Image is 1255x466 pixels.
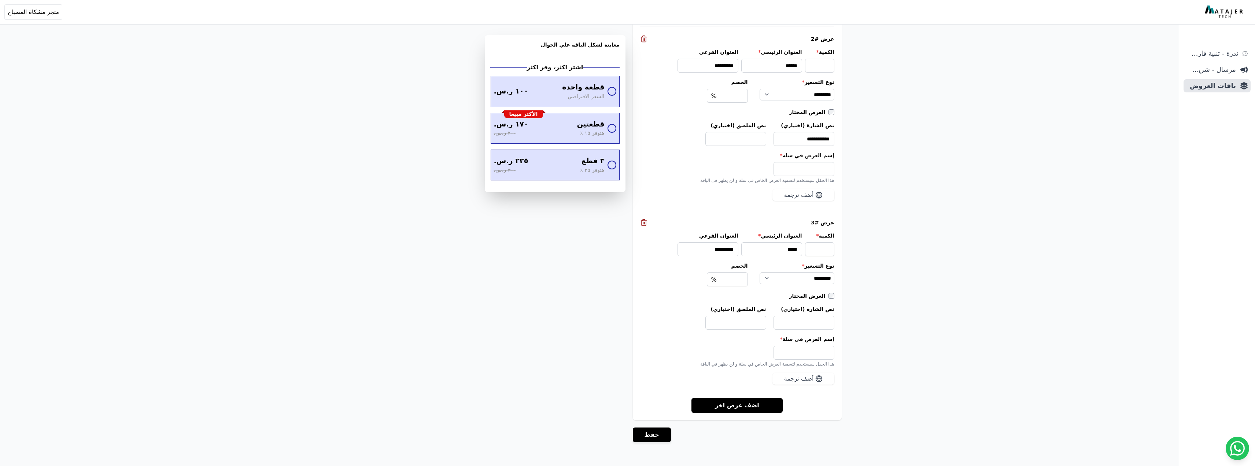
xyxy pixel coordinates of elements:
[494,119,528,130] span: ١٧٠ ر.س.
[640,177,834,183] div: هذا الحقل سيستخدم لتسمية العرض الخاص في سلة و لن يظهر في الباقة
[774,122,834,129] label: نص الشارة (اختياري)
[1205,5,1245,19] img: MatajerTech Logo
[580,166,605,175] span: هتوفر ٢٥ ٪
[707,262,748,269] label: الخصم
[772,189,834,201] button: أضف ترجمة
[580,129,605,137] span: هتوفر ١٥ ٪
[789,109,828,116] label: العرض المختار
[494,156,528,166] span: ٢٢٥ ر.س.
[494,166,516,175] span: ٣٠٠ ر.س.
[577,119,604,130] span: قطعتين
[640,219,834,226] div: عرض #3
[711,275,717,284] span: %
[633,428,671,442] button: حفظ
[568,93,604,101] span: السعر الافتراضي
[582,156,605,166] span: ٣ قطع
[760,262,834,269] label: نوع التسعير
[741,232,802,239] label: العنوان الرئيسي
[691,398,783,413] a: اضف عرض اخر
[784,191,814,199] span: أضف ترجمة
[494,129,516,137] span: ٢٠٠ ر.س.
[760,78,834,86] label: نوع التسعير
[789,292,828,300] label: العرض المختار
[494,86,528,97] span: ١٠٠ ر.س.
[640,152,834,159] label: إسم العرض في سلة
[527,63,583,72] h2: اشتر اكثر، وفر اكثر
[1186,65,1236,75] span: مرسال - شريط دعاية
[741,48,802,56] label: العنوان الرئيسي
[640,361,834,367] div: هذا الحقل سيستخدم لتسمية العرض الخاص في سلة و لن يظهر في الباقة
[1186,48,1238,59] span: ندرة - تنبية قارب علي النفاذ
[805,48,834,56] label: الكمية
[707,78,748,86] label: الخصم
[562,82,604,93] span: قطعة واحدة
[784,374,814,383] span: أضف ترجمة
[705,305,766,313] label: نص الملصق (اختياري)
[640,35,834,43] div: عرض #2
[491,41,620,57] h3: معاينة لشكل الباقه علي الجوال
[504,110,543,118] div: الأكثر مبيعا
[678,232,738,239] label: العنوان الفرعي
[772,373,834,385] button: أضف ترجمة
[640,335,834,343] label: إسم العرض في سلة
[4,4,62,20] button: متجر مشكاة المصباح
[705,122,766,129] label: نص الملصق (اختياري)
[774,305,834,313] label: نص الشارة (اختياري)
[678,48,738,56] label: العنوان الفرعي
[8,8,59,16] span: متجر مشكاة المصباح
[711,92,717,100] span: %
[1186,81,1236,91] span: باقات العروض
[805,232,834,239] label: الكمية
